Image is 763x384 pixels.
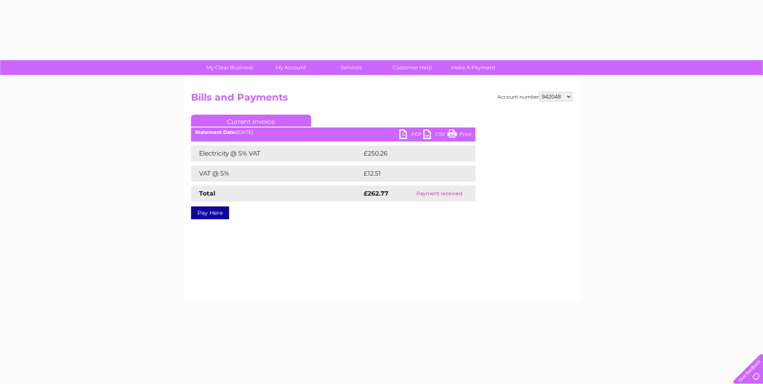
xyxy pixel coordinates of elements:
a: Make A Payment [440,60,506,75]
a: My Account [258,60,324,75]
a: My Clear Business [197,60,263,75]
td: Electricity @ 5% VAT [191,146,362,162]
td: VAT @ 5% [191,166,362,182]
div: [DATE] [191,129,475,135]
td: Payment received [403,186,475,202]
a: Print [447,129,471,141]
div: Account number [497,92,572,101]
a: PDF [399,129,423,141]
a: Pay Here [191,206,229,219]
td: £12.51 [362,166,457,182]
b: Statement Date: [195,129,236,135]
a: Current Invoice [191,115,311,127]
a: Services [318,60,385,75]
h2: Bills and Payments [191,92,572,107]
a: Customer Help [379,60,445,75]
strong: Total [199,190,215,197]
a: CSV [423,129,447,141]
strong: £262.77 [364,190,389,197]
td: £250.26 [362,146,461,162]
